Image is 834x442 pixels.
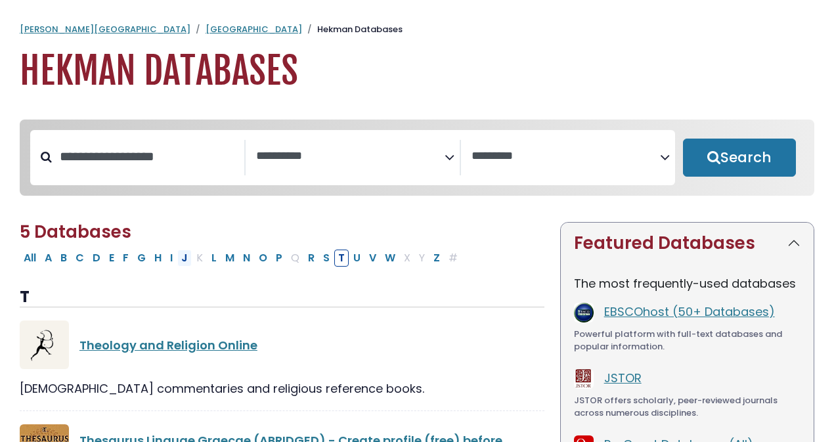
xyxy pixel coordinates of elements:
[89,250,104,267] button: Filter Results D
[20,249,463,265] div: Alpha-list to filter by first letter of database name
[574,275,801,292] p: The most frequently-used databases
[574,394,801,420] div: JSTOR offers scholarly, peer-reviewed journals across numerous disciplines.
[272,250,286,267] button: Filter Results P
[105,250,118,267] button: Filter Results E
[604,303,775,320] a: EBSCOhost (50+ Databases)
[334,250,349,267] button: Filter Results T
[79,337,257,353] a: Theology and Religion Online
[177,250,192,267] button: Filter Results J
[604,370,642,386] a: JSTOR
[20,49,814,93] h1: Hekman Databases
[683,139,796,177] button: Submit for Search Results
[20,120,814,196] nav: Search filters
[206,23,302,35] a: [GEOGRAPHIC_DATA]
[255,250,271,267] button: Filter Results O
[20,23,814,36] nav: breadcrumb
[256,150,445,164] textarea: Search
[561,223,814,264] button: Featured Databases
[574,328,801,353] div: Powerful platform with full-text databases and popular information.
[302,23,403,36] li: Hekman Databases
[472,150,660,164] textarea: Search
[381,250,399,267] button: Filter Results W
[221,250,238,267] button: Filter Results M
[20,220,131,244] span: 5 Databases
[349,250,364,267] button: Filter Results U
[56,250,71,267] button: Filter Results B
[72,250,88,267] button: Filter Results C
[20,288,544,307] h3: T
[20,380,544,397] div: [DEMOGRAPHIC_DATA] commentaries and religious reference books.
[304,250,318,267] button: Filter Results R
[20,23,190,35] a: [PERSON_NAME][GEOGRAPHIC_DATA]
[133,250,150,267] button: Filter Results G
[41,250,56,267] button: Filter Results A
[20,250,40,267] button: All
[365,250,380,267] button: Filter Results V
[119,250,133,267] button: Filter Results F
[52,146,244,167] input: Search database by title or keyword
[150,250,165,267] button: Filter Results H
[166,250,177,267] button: Filter Results I
[239,250,254,267] button: Filter Results N
[208,250,221,267] button: Filter Results L
[429,250,444,267] button: Filter Results Z
[319,250,334,267] button: Filter Results S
